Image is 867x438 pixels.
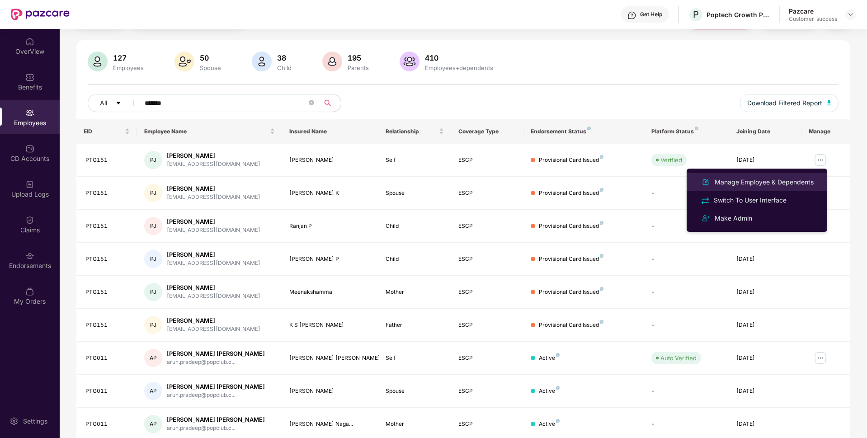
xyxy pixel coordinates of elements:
[458,156,516,165] div: ESCP
[539,255,603,264] div: Provisional Card Issued
[167,259,260,268] div: [EMAIL_ADDRESS][DOMAIN_NAME]
[386,128,437,135] span: Relationship
[85,222,130,231] div: PTG151
[386,156,443,165] div: Self
[275,64,293,71] div: Child
[309,99,314,108] span: close-circle
[700,177,711,188] img: svg+xml;base64,PHN2ZyB4bWxucz0iaHR0cDovL3d3dy53My5vcmcvMjAwMC9zdmciIHhtbG5zOnhsaW5rPSJodHRwOi8vd3...
[167,250,260,259] div: [PERSON_NAME]
[736,156,794,165] div: [DATE]
[556,353,560,357] img: svg+xml;base64,PHN2ZyB4bWxucz0iaHR0cDovL3d3dy53My5vcmcvMjAwMC9zdmciIHdpZHRoPSI4IiBoZWlnaHQ9IjgiIH...
[85,354,130,363] div: PTG011
[144,250,162,268] div: PJ
[289,156,372,165] div: [PERSON_NAME]
[319,99,336,107] span: search
[736,255,794,264] div: [DATE]
[144,382,162,400] div: AP
[600,155,603,159] img: svg+xml;base64,PHN2ZyB4bWxucz0iaHR0cDovL3d3dy53My5vcmcvMjAwMC9zdmciIHdpZHRoPSI4IiBoZWlnaHQ9IjgiIH...
[289,387,372,396] div: [PERSON_NAME]
[801,119,850,144] th: Manage
[76,119,137,144] th: EID
[289,321,372,330] div: K S [PERSON_NAME]
[644,243,729,276] td: -
[167,184,260,193] div: [PERSON_NAME]
[736,387,794,396] div: [DATE]
[386,321,443,330] div: Father
[144,184,162,202] div: PJ
[167,349,265,358] div: [PERSON_NAME] [PERSON_NAME]
[600,221,603,225] img: svg+xml;base64,PHN2ZyB4bWxucz0iaHR0cDovL3d3dy53My5vcmcvMjAwMC9zdmciIHdpZHRoPSI4IiBoZWlnaHQ9IjgiIH...
[458,387,516,396] div: ESCP
[85,387,130,396] div: PTG011
[378,119,451,144] th: Relationship
[167,292,260,301] div: [EMAIL_ADDRESS][DOMAIN_NAME]
[319,94,341,112] button: search
[144,217,162,235] div: PJ
[252,52,272,71] img: svg+xml;base64,PHN2ZyB4bWxucz0iaHR0cDovL3d3dy53My5vcmcvMjAwMC9zdmciIHhtbG5zOnhsaW5rPSJodHRwOi8vd3...
[289,354,372,363] div: [PERSON_NAME] [PERSON_NAME]
[847,11,854,18] img: svg+xml;base64,PHN2ZyBpZD0iRHJvcGRvd24tMzJ4MzIiIHhtbG5zPSJodHRwOi8vd3d3LnczLm9yZy8yMDAwL3N2ZyIgd2...
[289,420,372,429] div: [PERSON_NAME] Naga...
[458,321,516,330] div: ESCP
[88,94,143,112] button: Allcaret-down
[85,255,130,264] div: PTG151
[539,222,603,231] div: Provisional Card Issued
[451,119,523,144] th: Coverage Type
[600,287,603,291] img: svg+xml;base64,PHN2ZyB4bWxucz0iaHR0cDovL3d3dy53My5vcmcvMjAwMC9zdmciIHdpZHRoPSI4IiBoZWlnaHQ9IjgiIH...
[289,189,372,198] div: [PERSON_NAME] K
[25,73,34,82] img: svg+xml;base64,PHN2ZyBpZD0iQmVuZWZpdHMiIHhtbG5zPSJodHRwOi8vd3d3LnczLm9yZy8yMDAwL3N2ZyIgd2lkdGg9Ij...
[198,53,223,62] div: 50
[346,64,371,71] div: Parents
[386,420,443,429] div: Mother
[25,37,34,46] img: svg+xml;base64,PHN2ZyBpZD0iSG9tZSIgeG1sbnM9Imh0dHA6Ly93d3cudzMub3JnLzIwMDAvc3ZnIiB3aWR0aD0iMjAiIG...
[282,119,379,144] th: Insured Name
[740,94,839,112] button: Download Filtered Report
[198,64,223,71] div: Spouse
[827,100,831,105] img: svg+xml;base64,PHN2ZyB4bWxucz0iaHR0cDovL3d3dy53My5vcmcvMjAwMC9zdmciIHhtbG5zOnhsaW5rPSJodHRwOi8vd3...
[25,287,34,296] img: svg+xml;base64,PHN2ZyBpZD0iTXlfT3JkZXJzIiBkYXRhLW5hbWU9Ik15IE9yZGVycyIgeG1sbnM9Imh0dHA6Ly93d3cudz...
[539,189,603,198] div: Provisional Card Issued
[713,213,754,223] div: Make Admin
[736,288,794,297] div: [DATE]
[700,196,710,206] img: svg+xml;base64,PHN2ZyB4bWxucz0iaHR0cDovL3d3dy53My5vcmcvMjAwMC9zdmciIHdpZHRoPSIyNCIgaGVpZ2h0PSIyNC...
[25,216,34,225] img: svg+xml;base64,PHN2ZyBpZD0iQ2xhaW0iIHhtbG5zPSJodHRwOi8vd3d3LnczLm9yZy8yMDAwL3N2ZyIgd2lkdGg9IjIwIi...
[167,391,265,400] div: arun.pradeep@popclub.c...
[644,375,729,408] td: -
[458,189,516,198] div: ESCP
[813,351,828,365] img: manageButton
[115,100,122,107] span: caret-down
[85,189,130,198] div: PTG151
[346,53,371,62] div: 195
[25,144,34,153] img: svg+xml;base64,PHN2ZyBpZD0iQ0RfQWNjb3VudHMiIGRhdGEtbmFtZT0iQ0QgQWNjb3VudHMiIHhtbG5zPSJodHRwOi8vd3...
[539,288,603,297] div: Provisional Card Issued
[556,386,560,390] img: svg+xml;base64,PHN2ZyB4bWxucz0iaHR0cDovL3d3dy53My5vcmcvMjAwMC9zdmciIHdpZHRoPSI4IiBoZWlnaHQ9IjgiIH...
[144,128,268,135] span: Employee Name
[627,11,636,20] img: svg+xml;base64,PHN2ZyBpZD0iSGVscC0zMngzMiIgeG1sbnM9Imh0dHA6Ly93d3cudzMub3JnLzIwMDAvc3ZnIiB3aWR0aD...
[556,419,560,423] img: svg+xml;base64,PHN2ZyB4bWxucz0iaHR0cDovL3d3dy53My5vcmcvMjAwMC9zdmciIHdpZHRoPSI4IiBoZWlnaHQ9IjgiIH...
[167,316,260,325] div: [PERSON_NAME]
[695,127,698,130] img: svg+xml;base64,PHN2ZyB4bWxucz0iaHR0cDovL3d3dy53My5vcmcvMjAwMC9zdmciIHdpZHRoPSI4IiBoZWlnaHQ9IjgiIH...
[644,177,729,210] td: -
[9,417,19,426] img: svg+xml;base64,PHN2ZyBpZD0iU2V0dGluZy0yMHgyMCIgeG1sbnM9Imh0dHA6Ly93d3cudzMub3JnLzIwMDAvc3ZnIiB3aW...
[458,288,516,297] div: ESCP
[289,255,372,264] div: [PERSON_NAME] P
[167,193,260,202] div: [EMAIL_ADDRESS][DOMAIN_NAME]
[789,7,837,15] div: Pazcare
[167,382,265,391] div: [PERSON_NAME] [PERSON_NAME]
[167,325,260,334] div: [EMAIL_ADDRESS][DOMAIN_NAME]
[707,10,770,19] div: Poptech Growth Private Limited
[11,9,70,20] img: New Pazcare Logo
[144,415,162,433] div: AP
[423,64,495,71] div: Employees+dependents
[84,128,123,135] span: EID
[167,283,260,292] div: [PERSON_NAME]
[539,387,560,396] div: Active
[85,420,130,429] div: PTG011
[651,128,721,135] div: Platform Status
[88,52,108,71] img: svg+xml;base64,PHN2ZyB4bWxucz0iaHR0cDovL3d3dy53My5vcmcvMjAwMC9zdmciIHhtbG5zOnhsaW5rPSJodHRwOi8vd3...
[386,288,443,297] div: Mother
[144,151,162,169] div: PJ
[813,153,828,167] img: manageButton
[539,354,560,363] div: Active
[289,222,372,231] div: Ranjan P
